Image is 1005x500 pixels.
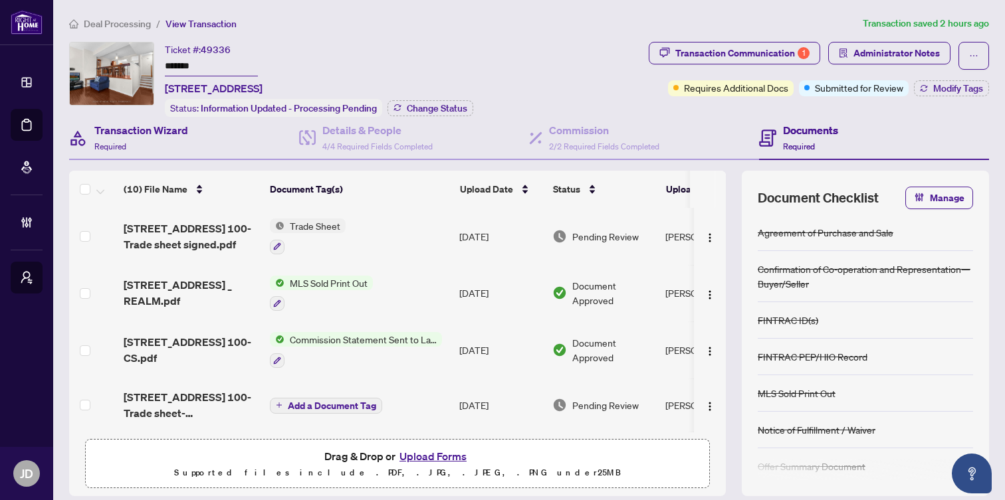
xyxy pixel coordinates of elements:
[660,265,760,322] td: [PERSON_NAME]
[839,48,848,58] span: solution
[454,265,547,322] td: [DATE]
[201,102,377,114] span: Information Updated - Processing Pending
[705,346,715,357] img: Logo
[276,402,282,408] span: plus
[11,10,43,35] img: logo
[699,226,721,247] button: Logo
[758,189,879,207] span: Document Checklist
[853,42,940,64] span: Administrator Notes
[454,378,547,432] td: [DATE]
[118,171,265,208] th: (10) File Name
[94,141,126,151] span: Required
[455,171,548,208] th: Upload Date
[270,218,284,233] img: Status Icon
[549,141,659,151] span: 2/2 Required Fields Completed
[84,18,151,30] span: Deal Processing
[649,42,820,64] button: Transaction Communication1
[94,122,188,138] h4: Transaction Wizard
[94,465,701,481] p: Supported files include .PDF, .JPG, .JPEG, .PNG under 25 MB
[265,171,455,208] th: Document Tag(s)
[552,398,567,412] img: Document Status
[930,187,964,208] span: Manage
[699,394,721,416] button: Logo
[270,276,284,290] img: Status Icon
[460,182,513,197] span: Upload Date
[572,229,639,244] span: Pending Review
[758,459,865,473] div: Offer Summary Document
[124,220,259,252] span: [STREET_ADDRESS] 100-Trade sheet signed.pdf
[552,229,567,244] img: Document Status
[758,313,818,327] div: FINTRAC ID(s)
[284,332,442,347] span: Commission Statement Sent to Lawyer
[124,277,259,309] span: [STREET_ADDRESS] _ REALM.pdf
[798,47,810,59] div: 1
[156,16,160,31] li: /
[552,286,567,300] img: Document Status
[660,432,760,489] td: [PERSON_NAME]
[572,278,655,307] span: Document Approved
[705,232,715,243] img: Logo
[270,218,346,254] button: Status IconTrade Sheet
[20,271,33,284] span: user-switch
[284,218,346,233] span: Trade Sheet
[70,42,154,105] img: IMG-W12181634_1.jpg
[124,182,187,197] span: (10) File Name
[815,80,903,95] span: Submitted for Review
[705,401,715,412] img: Logo
[914,80,989,96] button: Modify Tags
[783,141,815,151] span: Required
[572,335,655,365] span: Document Approved
[661,171,760,208] th: Uploaded By
[454,321,547,378] td: [DATE]
[549,122,659,138] h4: Commission
[270,332,442,368] button: Status IconCommission Statement Sent to Lawyer
[758,225,893,240] div: Agreement of Purchase and Sale
[454,208,547,265] td: [DATE]
[20,464,33,483] span: JD
[165,80,263,96] span: [STREET_ADDRESS]
[270,332,284,347] img: Status Icon
[69,19,78,29] span: home
[758,349,867,364] div: FINTRAC PEP/HIO Record
[699,339,721,361] button: Logo
[684,80,788,95] span: Requires Additional Docs
[270,398,382,414] button: Add a Document Tag
[324,448,471,465] span: Drag & Drop or
[201,44,231,56] span: 49336
[758,386,836,400] div: MLS Sold Print Out
[660,378,760,432] td: [PERSON_NAME]
[705,290,715,300] img: Logo
[675,42,810,64] div: Transaction Communication
[969,51,978,60] span: ellipsis
[288,401,376,410] span: Add a Document Tag
[660,208,760,265] td: [PERSON_NAME]
[388,100,473,116] button: Change Status
[933,84,983,93] span: Modify Tags
[322,122,433,138] h4: Details & People
[758,422,875,437] div: Notice of Fulfillment / Waiver
[165,99,382,117] div: Status:
[124,334,259,366] span: [STREET_ADDRESS] 100-CS.pdf
[270,396,382,414] button: Add a Document Tag
[552,343,567,357] img: Document Status
[86,440,709,489] span: Drag & Drop orUpload FormsSupported files include .PDF, .JPG, .JPEG, .PNG under25MB
[952,454,992,493] button: Open asap
[905,187,973,209] button: Manage
[783,122,838,138] h4: Documents
[124,389,259,421] span: [STREET_ADDRESS] 100-Trade sheet-[PERSON_NAME] to review.pdf
[660,321,760,378] td: [PERSON_NAME]
[407,104,467,113] span: Change Status
[553,182,580,197] span: Status
[572,398,639,412] span: Pending Review
[758,262,973,291] div: Confirmation of Co-operation and Representation—Buyer/Seller
[166,18,237,30] span: View Transaction
[828,42,950,64] button: Administrator Notes
[165,42,231,57] div: Ticket #:
[284,276,373,290] span: MLS Sold Print Out
[270,276,373,311] button: Status IconMLS Sold Print Out
[454,432,547,489] td: [DATE]
[322,141,433,151] span: 4/4 Required Fields Completed
[699,282,721,303] button: Logo
[395,448,471,465] button: Upload Forms
[548,171,661,208] th: Status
